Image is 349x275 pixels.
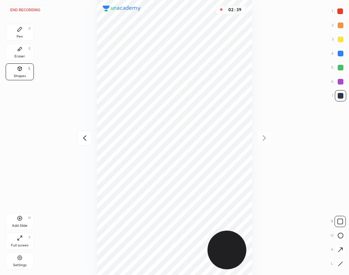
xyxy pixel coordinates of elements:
div: R [331,216,346,227]
div: 7 [332,90,346,101]
div: Pen [17,35,23,38]
div: Shapes [14,74,26,78]
img: logo.38c385cc.svg [103,6,141,11]
div: Full screen [11,244,29,247]
div: A [331,244,346,255]
div: 1 [332,6,346,17]
div: 02 : 39 [226,7,243,12]
div: L [29,67,31,70]
div: 6 [331,76,346,87]
div: E [29,47,31,50]
div: Settings [13,263,26,267]
div: O [331,230,346,241]
div: F [29,236,31,239]
div: Eraser [14,55,25,58]
div: P [29,27,31,31]
div: 2 [332,20,346,31]
div: 4 [331,48,346,59]
div: L [331,258,346,269]
div: 3 [332,34,346,45]
div: Add Slide [12,224,28,227]
button: End recording [6,6,45,14]
div: H [28,216,31,220]
div: 5 [331,62,346,73]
